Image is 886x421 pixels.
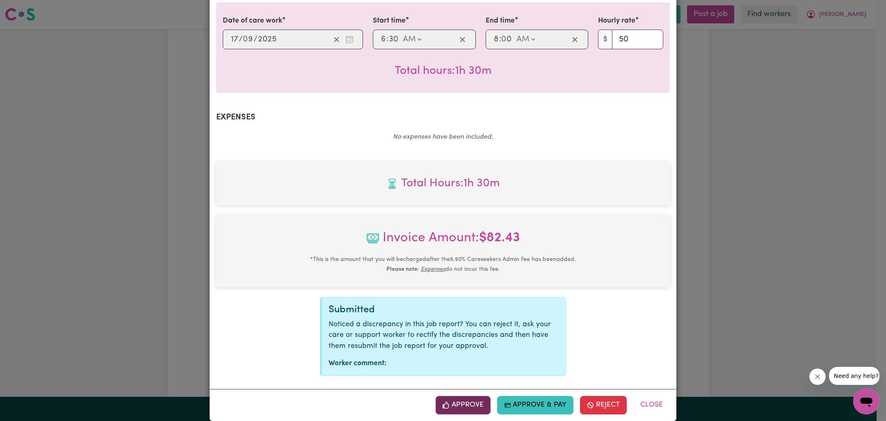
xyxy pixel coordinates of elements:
span: Invoice Amount: [223,228,663,254]
label: Date of care work [223,16,282,26]
h2: Expenses [216,112,670,122]
iframe: Close message [809,368,826,385]
span: 0 [243,35,248,43]
input: ---- [258,33,277,46]
input: -- [388,33,399,46]
p: Noticed a discrepancy in this job report? You can reject it, ask your care or support worker to r... [329,319,559,352]
span: Total hours worked: 1 hour 30 minutes [395,65,492,77]
span: $ [598,30,612,49]
button: Reject [580,396,627,414]
em: No expenses have been included. [393,134,493,140]
input: -- [493,33,499,46]
input: -- [243,33,253,46]
span: 0 [501,35,506,43]
button: Close [633,396,670,414]
button: Approve [436,396,491,414]
input: -- [231,33,239,46]
label: Start time [373,16,406,26]
button: Clear date [330,33,343,46]
span: : [499,35,501,44]
b: Please note: [386,266,419,272]
span: Submitted [329,305,375,315]
label: Hourly rate [598,16,635,26]
button: Approve & Pay [497,396,574,414]
strong: Worker comment: [329,360,386,367]
u: Expenses [421,266,445,272]
button: Enter the date of care work [343,33,356,46]
input: -- [381,33,386,46]
label: End time [486,16,515,26]
iframe: Button to launch messaging window [853,388,879,414]
iframe: Message from company [829,367,879,385]
span: : [386,35,388,44]
input: -- [502,33,512,46]
span: Total hours worked: 1 hour 30 minutes [223,175,663,192]
b: $ 82.43 [479,231,520,245]
span: / [253,35,258,44]
small: This is the amount that you will be charged after the 9.90 % Careseekers Admin Fee has been added... [310,256,576,272]
span: / [239,35,243,44]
